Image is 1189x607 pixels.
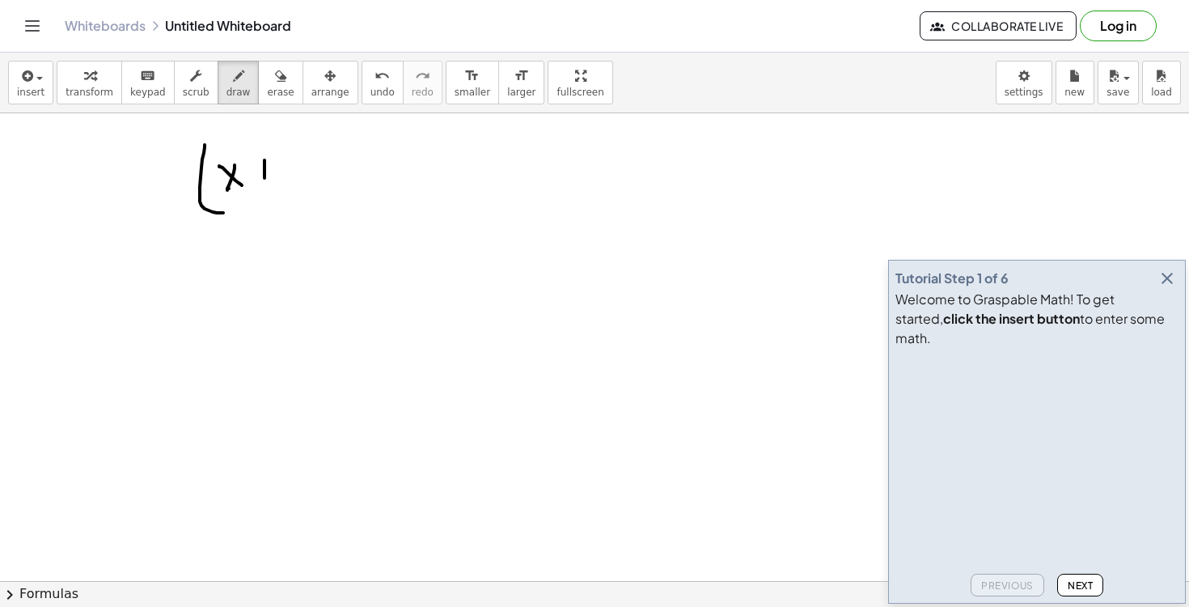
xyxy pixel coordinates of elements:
span: larger [507,87,535,98]
i: format_size [464,66,480,86]
button: Collaborate Live [920,11,1077,40]
span: load [1151,87,1172,98]
button: settings [996,61,1052,104]
span: scrub [183,87,209,98]
button: scrub [174,61,218,104]
button: new [1056,61,1094,104]
span: settings [1005,87,1043,98]
button: format_sizesmaller [446,61,499,104]
span: keypad [130,87,166,98]
span: new [1064,87,1085,98]
span: transform [66,87,113,98]
span: erase [267,87,294,98]
button: undoundo [362,61,404,104]
button: transform [57,61,122,104]
span: Collaborate Live [933,19,1063,33]
i: keyboard [140,66,155,86]
i: redo [415,66,430,86]
span: save [1106,87,1129,98]
button: Next [1057,574,1103,596]
button: keyboardkeypad [121,61,175,104]
span: arrange [311,87,349,98]
a: Whiteboards [65,18,146,34]
div: Tutorial Step 1 of 6 [895,269,1009,288]
button: format_sizelarger [498,61,544,104]
button: erase [258,61,303,104]
span: smaller [455,87,490,98]
button: draw [218,61,260,104]
span: Next [1068,579,1093,592]
button: save [1098,61,1139,104]
span: undo [370,87,395,98]
span: draw [226,87,251,98]
b: click the insert button [943,310,1080,327]
i: undo [374,66,390,86]
button: load [1142,61,1181,104]
button: Log in [1080,11,1157,41]
button: arrange [303,61,358,104]
button: fullscreen [548,61,612,104]
span: fullscreen [556,87,603,98]
div: Welcome to Graspable Math! To get started, to enter some math. [895,290,1178,348]
i: format_size [514,66,529,86]
button: insert [8,61,53,104]
span: insert [17,87,44,98]
button: Toggle navigation [19,13,45,39]
span: redo [412,87,434,98]
button: redoredo [403,61,442,104]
